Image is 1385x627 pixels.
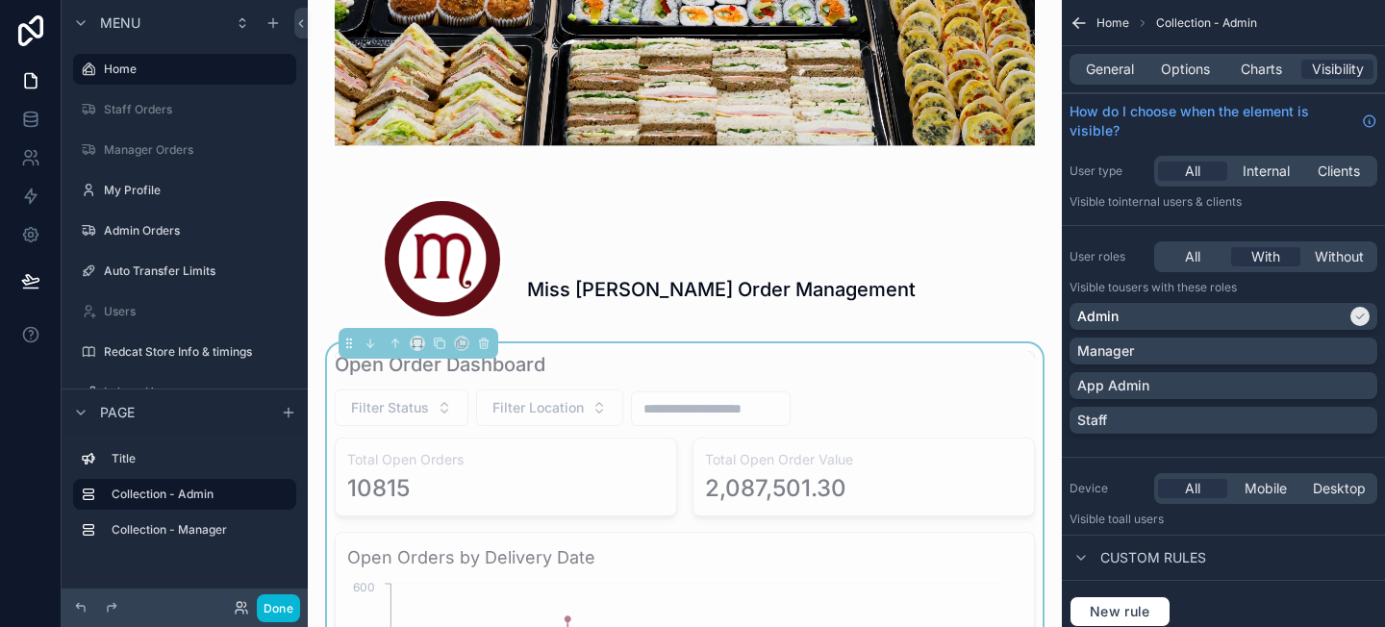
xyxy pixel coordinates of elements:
span: Page [100,403,135,422]
p: Visible to [1070,512,1377,527]
div: 2,087,501.30 [705,473,846,504]
label: Title [112,451,289,466]
tspan: 600 [353,580,375,594]
span: Clients [1318,162,1360,181]
p: Admin [1077,307,1119,326]
span: Desktop [1313,479,1366,498]
h3: Total Open Orders [347,450,665,469]
label: Labour Hours [104,385,292,400]
span: Without [1315,247,1364,266]
span: Mobile [1245,479,1287,498]
p: Staff [1077,411,1107,430]
label: My Profile [104,183,292,198]
a: Staff Orders [73,94,296,125]
label: Staff Orders [104,102,292,117]
label: Device [1070,481,1146,496]
a: Manager Orders [73,135,296,165]
p: Manager [1077,341,1134,361]
span: Internal users & clients [1119,194,1242,209]
h3: Open Orders by Delivery Date [347,544,1022,571]
div: 10815 [347,473,410,504]
label: Auto Transfer Limits [104,263,292,279]
span: Menu [100,13,140,33]
label: Admin Orders [104,223,292,238]
span: Visibility [1312,60,1364,79]
span: All [1185,479,1200,498]
p: Visible to [1070,194,1377,210]
span: Internal [1243,162,1290,181]
label: Redcat Store Info & timings [104,344,292,360]
span: Home [1096,15,1129,31]
span: Users with these roles [1119,280,1237,294]
a: Admin Orders [73,215,296,246]
span: All [1185,162,1200,181]
span: Custom rules [1100,548,1206,567]
label: User type [1070,163,1146,179]
label: User roles [1070,249,1146,264]
label: Collection - Admin [112,487,281,502]
span: Collection - Admin [1156,15,1257,31]
a: Users [73,296,296,327]
a: My Profile [73,175,296,206]
span: With [1251,247,1280,266]
span: Filter Status [351,398,429,417]
a: Auto Transfer Limits [73,256,296,287]
a: How do I choose when the element is visible? [1070,102,1377,140]
button: Select Button [335,389,468,426]
a: Home [73,54,296,85]
p: App Admin [1077,376,1149,395]
label: Users [104,304,292,319]
span: Charts [1241,60,1282,79]
span: How do I choose when the element is visible? [1070,102,1354,140]
span: General [1086,60,1134,79]
span: Filter Location [492,398,584,417]
a: Labour Hours [73,377,296,408]
label: Home [104,62,285,77]
div: scrollable content [62,435,308,564]
span: All [1185,247,1200,266]
span: Options [1161,60,1210,79]
button: Select Button [476,389,623,426]
p: Visible to [1070,280,1377,295]
label: Manager Orders [104,142,292,158]
span: all users [1119,512,1164,526]
h1: Open Order Dashboard [335,351,545,378]
button: Done [257,594,300,622]
a: Redcat Store Info & timings [73,337,296,367]
label: Collection - Manager [112,522,289,538]
h3: Total Open Order Value [705,450,1022,469]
